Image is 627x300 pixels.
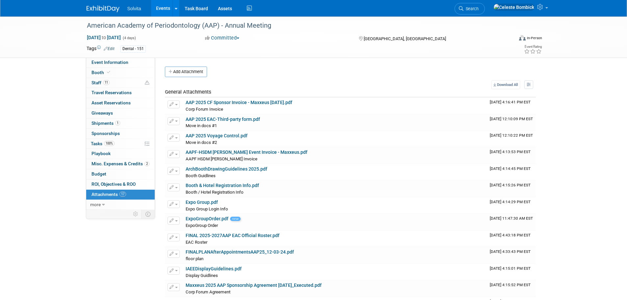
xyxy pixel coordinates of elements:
td: Upload Timestamp [487,131,536,147]
span: [GEOGRAPHIC_DATA], [GEOGRAPHIC_DATA] [364,36,446,41]
img: ExhibitDay [87,6,119,12]
img: Celeste Bombick [493,4,535,11]
td: Personalize Event Tab Strip [130,210,142,218]
span: to [101,35,107,40]
a: FINAL 2025-2027AAP EAC Official Roster.pdf [186,233,279,238]
button: Add Attachment [165,67,207,77]
td: Upload Timestamp [487,247,536,263]
span: Upload Timestamp [490,216,533,221]
span: Upload Timestamp [490,233,531,237]
span: Playbook [91,151,111,156]
span: Upload Timestamp [490,150,531,154]
td: Upload Timestamp [487,264,536,280]
td: Upload Timestamp [487,197,536,214]
span: [DATE] [DATE] [87,35,121,41]
a: AAP 2025 Voyage Control.pdf [186,133,248,138]
button: Committed [203,35,242,41]
i: Booth reservation complete [107,70,110,74]
span: Booth [91,70,112,75]
span: Upload Timestamp [490,100,531,104]
span: Booth Guidlines [186,173,216,178]
span: 1 [115,121,120,125]
a: Maxxeus 2025 AAP Sponsorship Agreement [DATE]_Executed.pdf [186,283,322,288]
span: Travel Reservations [91,90,132,95]
span: Shipments [91,121,120,126]
span: Upload Timestamp [490,283,531,287]
td: Upload Timestamp [487,231,536,247]
span: (4 days) [122,36,136,40]
span: Staff [91,80,110,85]
span: Upload Timestamp [490,266,531,271]
span: AAPF HSDM [PERSON_NAME] Invoice [186,156,257,161]
a: Giveaways [86,108,155,118]
span: Move in docs #2 [186,140,217,145]
a: Staff11 [86,78,155,88]
a: ArchBoothDrawingGuidelines 2025.pdf [186,166,267,172]
span: EAC Roster [186,240,207,245]
span: Corp Forum Invoice [186,107,223,112]
span: Upload Timestamp [490,249,531,254]
a: IAEEDisplayGuidelines.pdf [186,266,242,271]
a: Budget [86,169,155,179]
a: Playbook [86,149,155,159]
span: Budget [91,171,106,177]
a: Expo Group.pdf [186,200,218,205]
a: Shipments1 [86,119,155,128]
a: Travel Reservations [86,88,155,98]
span: Potential Scheduling Conflict -- at least one attendee is tagged in another overlapping event. [145,80,149,86]
td: Upload Timestamp [487,147,536,164]
td: Upload Timestamp [487,280,536,297]
span: Misc. Expenses & Credits [91,161,149,166]
td: Tags [87,45,115,53]
span: floor plan [186,256,203,261]
td: Upload Timestamp [487,214,536,230]
a: ROI, Objectives & ROO [86,179,155,189]
a: AAP 2025 CF Sponsor Invoice - Maxxeus [DATE].pdf [186,100,292,105]
a: Attachments17 [86,190,155,200]
a: Booth & Hotel Registration Info.pdf [186,183,259,188]
div: Dental - 151 [120,45,146,52]
td: Upload Timestamp [487,114,536,131]
span: Sponsorships [91,131,120,136]
a: Download All [491,80,520,89]
div: In-Person [527,36,542,41]
span: Tasks [91,141,115,146]
span: General Attachments [165,89,211,95]
div: American Academy of Periodontology (AAP) - Annual Meeting [85,20,504,32]
span: 100% [104,141,115,146]
span: Display Guidlines [186,273,218,278]
span: Upload Timestamp [490,133,533,138]
span: Attachments [91,192,126,197]
span: more [90,202,101,207]
a: Misc. Expenses & Credits2 [86,159,155,169]
a: FINALPLANAfterAppointmentsAAP25_12-03-24.pdf [186,249,294,255]
div: Event Format [475,34,542,44]
td: Upload Timestamp [487,97,536,114]
span: Search [463,6,479,11]
a: more [86,200,155,210]
div: Event Rating [524,45,542,48]
span: Upload Timestamp [490,183,531,187]
span: Event Information [91,60,128,65]
td: Upload Timestamp [487,180,536,197]
span: new [230,217,241,221]
a: AAP 2025 EAC-Third-party form.pdf [186,117,260,122]
a: Tasks100% [86,139,155,149]
span: Upload Timestamp [490,117,533,121]
span: Asset Reservations [91,100,131,105]
span: Upload Timestamp [490,200,531,204]
span: ExpoGroup Order [186,223,218,228]
span: Upload Timestamp [490,166,531,171]
a: Sponsorships [86,129,155,139]
span: 2 [144,161,149,166]
span: Corp Forum Agreement [186,289,230,294]
span: 17 [119,192,126,197]
span: Move in docs #1 [186,123,217,128]
a: Edit [104,46,115,51]
a: Booth [86,68,155,78]
a: Search [455,3,485,14]
a: Event Information [86,58,155,68]
span: ROI, Objectives & ROO [91,181,136,187]
span: Expo Group Login Info [186,206,228,211]
span: Booth / Hotel Registration Info [186,190,244,195]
